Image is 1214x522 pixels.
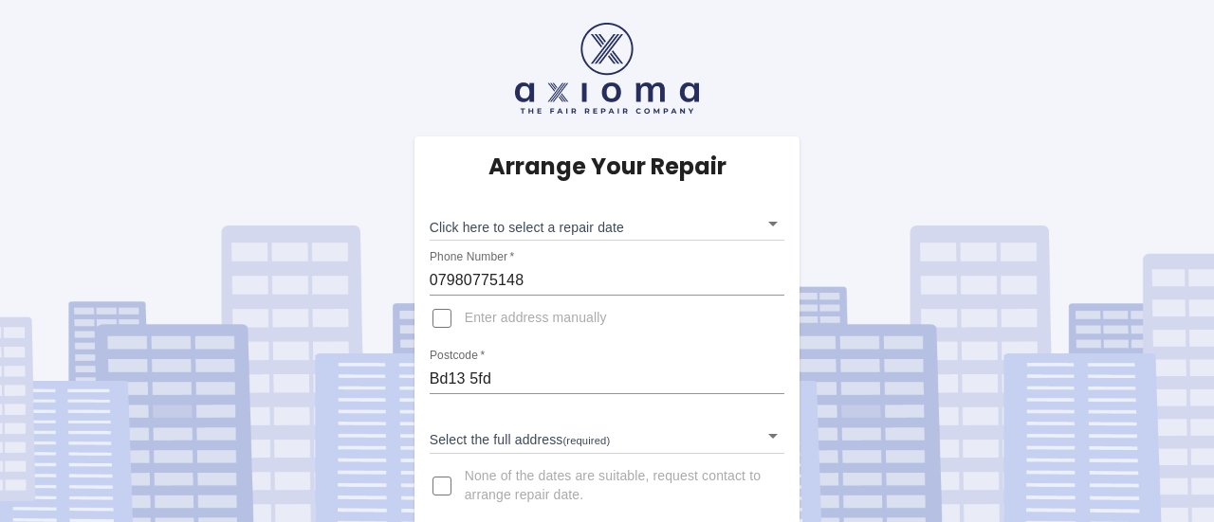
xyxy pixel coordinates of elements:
[465,309,607,328] span: Enter address manually
[515,23,699,114] img: axioma
[430,348,485,364] label: Postcode
[430,249,514,265] label: Phone Number
[465,467,770,505] span: None of the dates are suitable, request contact to arrange repair date.
[488,152,727,182] h5: Arrange Your Repair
